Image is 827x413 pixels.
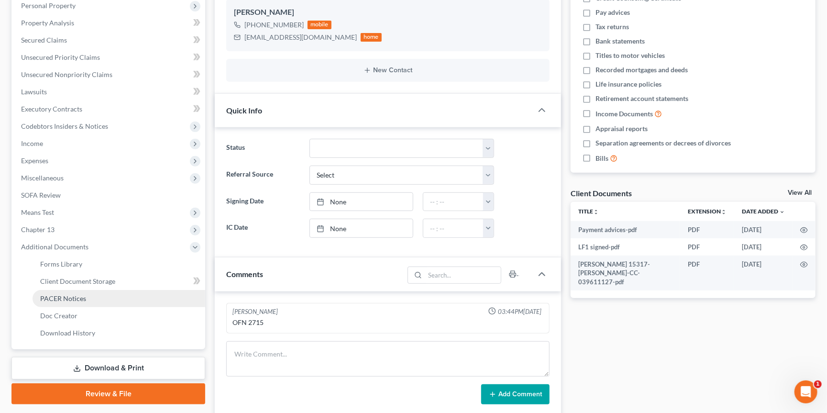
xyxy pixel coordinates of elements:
[425,267,501,283] input: Search...
[232,307,278,316] div: [PERSON_NAME]
[310,219,413,237] a: None
[40,277,115,285] span: Client Document Storage
[244,20,304,30] div: [PHONE_NUMBER]
[13,49,205,66] a: Unsecured Priority Claims
[13,14,205,32] a: Property Analysis
[21,225,55,234] span: Chapter 13
[13,32,205,49] a: Secured Claims
[593,209,599,215] i: unfold_more
[571,188,632,198] div: Client Documents
[21,36,67,44] span: Secured Claims
[21,243,88,251] span: Additional Documents
[21,53,100,61] span: Unsecured Priority Claims
[33,256,205,273] a: Forms Library
[734,256,793,290] td: [DATE]
[21,139,43,147] span: Income
[423,193,483,211] input: -- : --
[40,260,82,268] span: Forms Library
[33,273,205,290] a: Client Document Storage
[40,329,95,337] span: Download History
[595,51,665,60] span: Titles to motor vehicles
[742,208,785,215] a: Date Added expand_more
[310,193,413,211] a: None
[721,209,727,215] i: unfold_more
[595,65,688,75] span: Recorded mortgages and deeds
[221,219,305,238] label: IC Date
[40,294,86,302] span: PACER Notices
[680,238,734,256] td: PDF
[232,318,543,327] div: OFN 2715
[234,7,542,18] div: [PERSON_NAME]
[221,192,305,212] label: Signing Date
[33,324,205,342] a: Download History
[680,256,734,290] td: PDF
[226,269,263,279] span: Comments
[11,383,205,404] a: Review & File
[481,384,550,404] button: Add Comment
[40,312,77,320] span: Doc Creator
[361,33,382,42] div: home
[595,154,608,163] span: Bills
[33,290,205,307] a: PACER Notices
[21,156,48,165] span: Expenses
[21,208,54,216] span: Means Test
[595,138,731,148] span: Separation agreements or decrees of divorces
[221,166,305,185] label: Referral Source
[11,357,205,380] a: Download & Print
[595,8,630,17] span: Pay advices
[779,209,785,215] i: expand_more
[13,100,205,118] a: Executory Contracts
[734,238,793,256] td: [DATE]
[595,94,688,103] span: Retirement account statements
[21,191,61,199] span: SOFA Review
[21,122,108,130] span: Codebtors Insiders & Notices
[33,307,205,324] a: Doc Creator
[21,174,64,182] span: Miscellaneous
[571,238,680,256] td: LF1 signed-pdf
[21,19,74,27] span: Property Analysis
[814,380,822,388] span: 1
[680,221,734,238] td: PDF
[595,79,662,89] span: Life insurance policies
[571,256,680,290] td: [PERSON_NAME] 15317-[PERSON_NAME]-CC-039611127-pdf
[734,221,793,238] td: [DATE]
[221,139,305,158] label: Status
[13,83,205,100] a: Lawsuits
[21,88,47,96] span: Lawsuits
[595,109,653,119] span: Income Documents
[13,187,205,204] a: SOFA Review
[595,36,645,46] span: Bank statements
[21,70,112,78] span: Unsecured Nonpriority Claims
[688,208,727,215] a: Extensionunfold_more
[226,106,262,115] span: Quick Info
[308,21,331,29] div: mobile
[13,66,205,83] a: Unsecured Nonpriority Claims
[244,33,357,42] div: [EMAIL_ADDRESS][DOMAIN_NAME]
[21,1,76,10] span: Personal Property
[21,105,82,113] span: Executory Contracts
[234,67,542,74] button: New Contact
[788,190,812,196] a: View All
[595,124,648,134] span: Appraisal reports
[794,380,817,403] iframe: Intercom live chat
[595,22,629,32] span: Tax returns
[571,221,680,238] td: Payment advices-pdf
[423,219,483,237] input: -- : --
[498,307,541,316] span: 03:44PM[DATE]
[578,208,599,215] a: Titleunfold_more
